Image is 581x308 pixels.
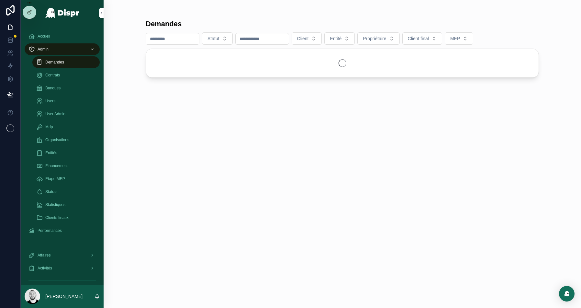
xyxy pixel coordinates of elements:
[32,173,100,185] a: Etape MEP
[25,30,100,42] a: Accueil
[38,266,52,271] span: Activités
[32,121,100,133] a: Mdp
[146,19,182,29] h1: Demandes
[45,73,60,78] span: Contrats
[559,286,575,302] div: Open Intercom Messenger
[450,35,460,42] span: MEP
[38,47,49,52] span: Admin
[45,98,55,104] span: Users
[45,189,57,194] span: Statuts
[297,35,309,42] span: Client
[32,134,100,146] a: Organisations
[45,137,69,143] span: Organisations
[202,32,233,45] button: Select Button
[45,111,65,117] span: User Admin
[32,95,100,107] a: Users
[45,176,65,181] span: Etape MEP
[32,56,100,68] a: Demandes
[25,249,100,261] a: Affaires
[45,86,61,91] span: Banques
[38,228,62,233] span: Performances
[292,32,322,45] button: Select Button
[32,108,100,120] a: User Admin
[45,124,53,130] span: Mdp
[363,35,386,42] span: Propriétaire
[32,147,100,159] a: Entités
[25,262,100,274] a: Activités
[445,32,473,45] button: Select Button
[324,32,355,45] button: Select Button
[32,212,100,223] a: Clients finaux
[45,60,64,65] span: Demandes
[357,32,399,45] button: Select Button
[45,8,80,18] img: App logo
[45,163,68,168] span: Financement
[32,160,100,172] a: Financement
[45,293,83,300] p: [PERSON_NAME]
[45,215,69,220] span: Clients finaux
[25,225,100,236] a: Performances
[38,253,50,258] span: Affaires
[38,34,50,39] span: Accueil
[32,69,100,81] a: Contrats
[330,35,341,42] span: Entité
[32,82,100,94] a: Banques
[402,32,442,45] button: Select Button
[408,35,429,42] span: Client final
[32,199,100,211] a: Statistiques
[21,26,104,285] div: scrollable content
[32,186,100,198] a: Statuts
[45,202,65,207] span: Statistiques
[25,43,100,55] a: Admin
[45,150,57,155] span: Entités
[207,35,219,42] span: Statut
